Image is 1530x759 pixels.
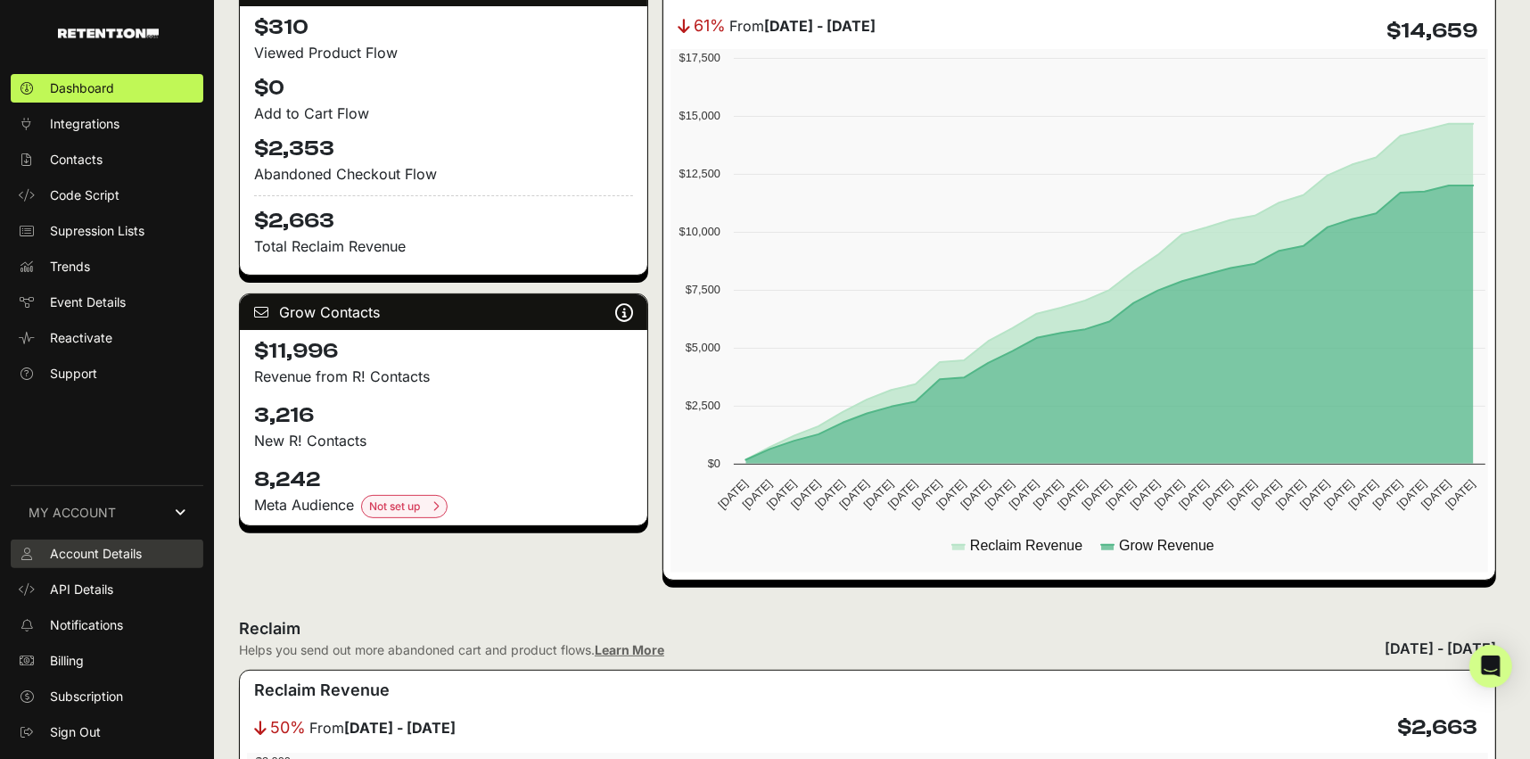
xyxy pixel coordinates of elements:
text: [DATE] [837,477,872,512]
a: Notifications [11,611,203,639]
text: [DATE] [1225,477,1260,512]
div: Abandoned Checkout Flow [254,163,633,185]
a: Sign Out [11,718,203,747]
div: Open Intercom Messenger [1469,645,1512,688]
h4: $11,996 [254,337,633,366]
text: [DATE] [740,477,775,512]
text: [DATE] [1176,477,1211,512]
div: Grow Contacts [240,294,647,330]
text: [DATE] [909,477,944,512]
span: From [309,717,456,738]
a: Subscription [11,682,203,711]
text: [DATE] [788,477,823,512]
text: [DATE] [1370,477,1405,512]
a: Event Details [11,288,203,317]
span: Sign Out [50,723,101,741]
text: [DATE] [983,477,1017,512]
h4: $14,659 [1386,17,1477,45]
text: $15,000 [679,109,720,122]
text: [DATE] [1249,477,1284,512]
a: Dashboard [11,74,203,103]
a: API Details [11,575,203,604]
a: Support [11,359,203,388]
div: Meta Audience [254,494,633,518]
span: Account Details [50,545,142,563]
h4: $2,353 [254,135,633,163]
text: [DATE] [958,477,993,512]
a: Contacts [11,145,203,174]
text: $7,500 [686,283,720,296]
h2: Reclaim [239,616,664,641]
text: [DATE] [716,477,751,512]
text: [DATE] [1322,477,1357,512]
a: Billing [11,647,203,675]
text: [DATE] [1419,477,1453,512]
p: Total Reclaim Revenue [254,235,633,257]
a: Account Details [11,540,203,568]
text: $10,000 [679,225,720,238]
div: Add to Cart Flow [254,103,633,124]
text: [DATE] [1297,477,1332,512]
strong: [DATE] - [DATE] [764,17,876,35]
text: $0 [708,457,720,470]
span: Support [50,365,97,383]
text: [DATE] [1128,477,1163,512]
span: Supression Lists [50,222,144,240]
span: MY ACCOUNT [29,504,116,522]
h3: Reclaim Revenue [254,678,390,703]
text: [DATE] [1031,477,1065,512]
h4: $2,663 [1397,714,1477,742]
text: $2,500 [686,399,720,412]
h4: $0 [254,74,633,103]
text: [DATE] [1444,477,1478,512]
div: [DATE] - [DATE] [1385,638,1496,659]
text: [DATE] [1007,477,1041,512]
text: $17,500 [679,51,720,64]
span: Code Script [50,186,119,204]
h4: 3,216 [254,401,633,430]
span: Contacts [50,151,103,169]
text: [DATE] [764,477,799,512]
span: Dashboard [50,79,114,97]
a: Code Script [11,181,203,210]
text: [DATE] [1104,477,1139,512]
text: [DATE] [1273,477,1308,512]
a: Integrations [11,110,203,138]
span: Billing [50,652,84,670]
text: [DATE] [861,477,896,512]
text: [DATE] [1394,477,1429,512]
h4: $310 [254,13,633,42]
a: Trends [11,252,203,281]
span: API Details [50,581,113,598]
span: Reactivate [50,329,112,347]
img: Retention.com [58,29,159,38]
span: 50% [270,715,306,740]
text: [DATE] [813,477,848,512]
span: From [729,15,876,37]
text: [DATE] [1201,477,1236,512]
span: Integrations [50,115,119,133]
text: $5,000 [686,341,720,354]
text: [DATE] [934,477,969,512]
span: Subscription [50,688,123,705]
text: [DATE] [1055,477,1090,512]
span: Notifications [50,616,123,634]
span: 61% [694,13,726,38]
p: Revenue from R! Contacts [254,366,633,387]
h4: $2,663 [254,195,633,235]
p: New R! Contacts [254,430,633,451]
span: Event Details [50,293,126,311]
text: Grow Revenue [1120,538,1215,553]
text: $12,500 [679,167,720,180]
text: [DATE] [885,477,920,512]
a: Reactivate [11,324,203,352]
div: Viewed Product Flow [254,42,633,63]
div: Helps you send out more abandoned cart and product flows. [239,641,664,659]
text: Reclaim Revenue [970,538,1082,553]
a: Learn More [595,642,664,657]
text: [DATE] [1152,477,1187,512]
a: Supression Lists [11,217,203,245]
text: [DATE] [1080,477,1115,512]
strong: [DATE] - [DATE] [344,719,456,737]
a: MY ACCOUNT [11,485,203,540]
